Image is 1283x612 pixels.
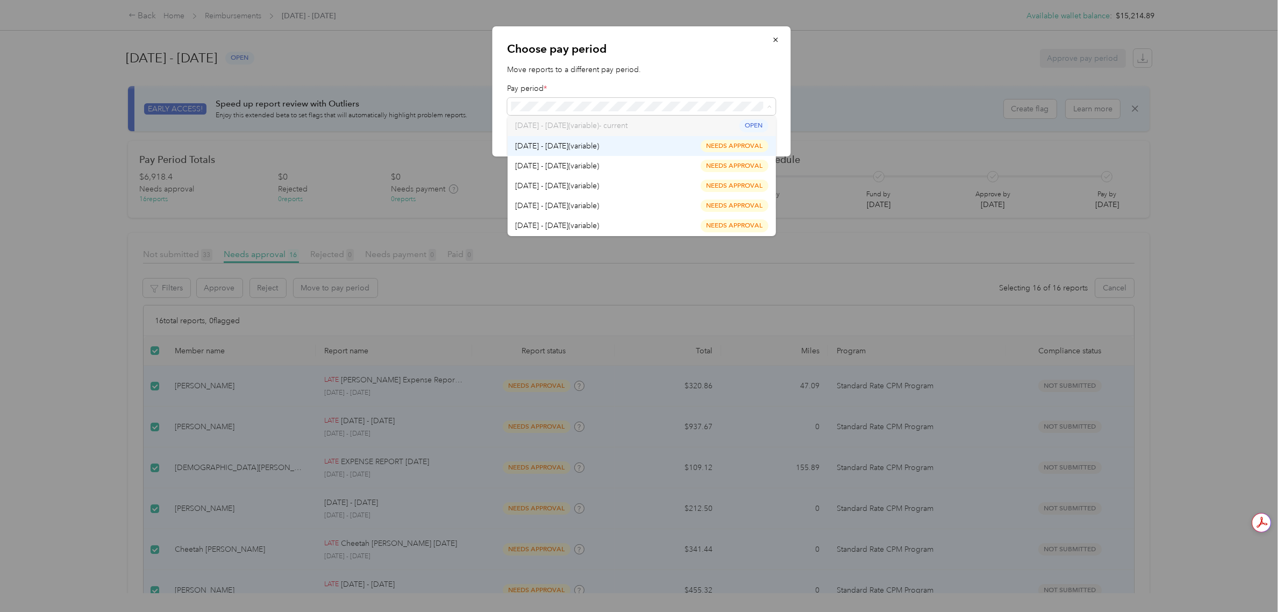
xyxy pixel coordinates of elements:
span: [DATE] - [DATE] ( variable ) [515,180,600,191]
span: needs approval [701,219,768,232]
span: needs approval [701,160,768,172]
p: Choose pay period [508,41,776,56]
span: open [739,119,768,132]
span: [DATE] - [DATE] ( variable ) [515,140,600,152]
span: [DATE] - [DATE] ( variable ) [515,160,600,172]
p: Move reports to a different pay period. [508,64,776,75]
span: needs approval [701,140,768,152]
span: [DATE] - [DATE] ( variable ) - current [515,120,628,131]
span: [DATE] - [DATE] ( variable ) [515,220,600,231]
span: needs approval [701,180,768,192]
span: [DATE] - [DATE] ( variable ) [515,200,600,211]
span: needs approval [701,200,768,212]
span: Pay period [508,84,544,93]
iframe: Everlance-gr Chat Button Frame [1223,552,1283,612]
